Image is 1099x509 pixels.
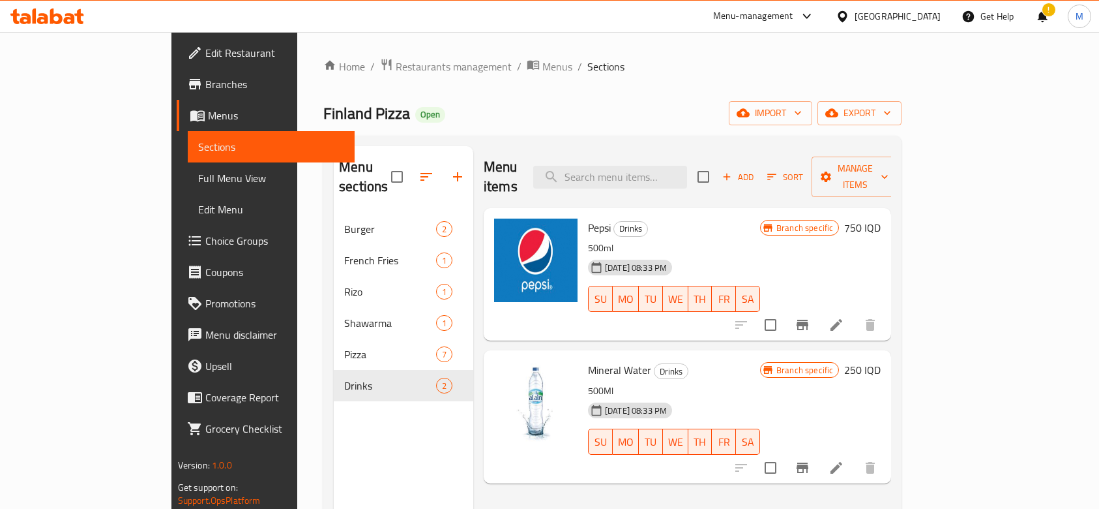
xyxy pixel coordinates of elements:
[177,256,355,288] a: Coupons
[787,309,818,341] button: Branch-specific-item
[822,161,888,193] span: Manage items
[694,290,707,309] span: TH
[205,358,345,374] span: Upsell
[436,315,452,331] div: items
[334,307,473,339] div: Shawarma1
[654,364,688,379] span: Drinks
[588,383,760,399] p: 500Ml
[205,296,345,311] span: Promotions
[720,170,755,185] span: Add
[436,221,452,237] div: items
[205,264,345,280] span: Coupons
[339,157,391,196] h2: Menu sections
[644,433,658,452] span: TU
[198,170,345,186] span: Full Menu View
[613,429,639,455] button: MO
[344,253,436,268] span: French Fries
[208,108,345,123] span: Menus
[205,390,345,405] span: Coverage Report
[717,167,759,187] button: Add
[437,223,452,236] span: 2
[1076,9,1083,23] span: M
[437,380,452,392] span: 2
[757,454,784,482] span: Select to update
[188,194,355,225] a: Edit Menu
[437,317,452,330] span: 1
[344,378,436,393] span: Drinks
[578,59,582,74] li: /
[668,290,683,309] span: WE
[177,288,355,319] a: Promotions
[771,364,838,377] span: Branch specific
[533,166,687,189] input: search
[588,240,760,256] p: 500ml
[205,233,345,249] span: Choice Groups
[787,452,818,484] button: Branch-specific-item
[855,9,941,23] div: [GEOGRAPHIC_DATA]
[741,290,755,309] span: SA
[594,433,608,452] span: SU
[712,286,736,312] button: FR
[177,37,355,69] a: Edit Restaurant
[323,58,901,75] nav: breadcrumb
[613,221,648,237] div: Drinks
[178,492,261,509] a: Support.OpsPlatform
[212,457,232,474] span: 1.0.0
[600,405,672,417] span: [DATE] 08:33 PM
[736,429,760,455] button: SA
[323,99,410,128] span: Finland Pizza
[828,105,891,121] span: export
[188,131,355,162] a: Sections
[334,208,473,407] nav: Menu sections
[436,347,452,362] div: items
[527,58,572,75] a: Menus
[688,286,712,312] button: TH
[688,429,712,455] button: TH
[205,76,345,92] span: Branches
[844,361,881,379] h6: 250 IQD
[767,170,803,185] span: Sort
[334,370,473,401] div: Drinks2
[736,286,760,312] button: SA
[828,460,844,476] a: Edit menu item
[198,202,345,217] span: Edit Menu
[415,107,445,123] div: Open
[177,382,355,413] a: Coverage Report
[344,315,436,331] div: Shawarma
[729,101,812,125] button: import
[668,433,683,452] span: WE
[370,59,375,74] li: /
[717,433,731,452] span: FR
[334,276,473,307] div: Rizo1
[415,109,445,120] span: Open
[663,429,688,455] button: WE
[396,59,512,74] span: Restaurants management
[594,290,608,309] span: SU
[588,218,611,238] span: Pepsi
[484,157,518,196] h2: Menu items
[764,167,806,187] button: Sort
[614,221,647,236] span: Drinks
[494,219,578,302] img: Pepsi
[694,433,707,452] span: TH
[517,59,521,74] li: /
[188,162,355,194] a: Full Menu View
[344,221,436,237] span: Burger
[177,100,355,131] a: Menus
[380,58,512,75] a: Restaurants management
[712,429,736,455] button: FR
[177,350,355,382] a: Upsell
[178,479,238,496] span: Get support on:
[588,360,651,380] span: Mineral Water
[817,101,901,125] button: export
[205,45,345,61] span: Edit Restaurant
[812,157,899,197] button: Manage items
[717,167,759,187] span: Add item
[177,69,355,100] a: Branches
[713,8,793,24] div: Menu-management
[383,163,411,191] span: Select all sections
[334,339,473,370] div: Pizza7
[437,254,452,267] span: 1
